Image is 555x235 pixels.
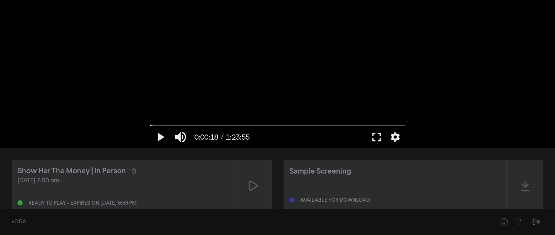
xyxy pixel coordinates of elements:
button: More settings [387,126,404,148]
button: 0:00:18 / 1:23:55 [191,126,253,148]
div: Sample Screening [289,166,351,177]
button: Play [150,126,170,148]
div: [DATE] 7:00 pm [18,177,229,185]
button: Sign Out [529,215,543,229]
div: Show Her The Money | In Person [18,166,126,177]
button: Help [497,215,511,229]
button: Mute [170,126,191,148]
button: Help [511,215,526,229]
div: v0.5.8 [12,218,482,226]
button: Full screen [366,126,387,148]
div: Available for download [300,198,370,203]
div: Ready to play - expires on [DATE] 6:59 pm [28,201,136,206]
